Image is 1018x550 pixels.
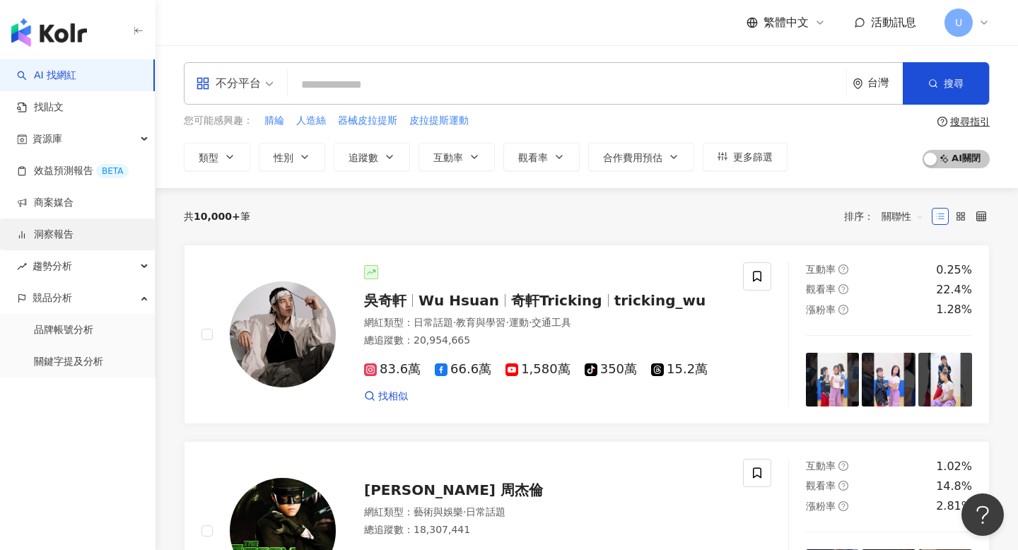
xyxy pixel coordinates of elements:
[196,76,210,90] span: appstore
[414,506,463,517] span: 藝術與娛樂
[466,506,505,517] span: 日常話題
[184,245,990,424] a: KOL Avatar吳奇軒Wu Hsuan奇軒Trickingtricking_wu網紅類型：日常話題·教育與學習·運動·交通工具總追蹤數：20,954,66583.6萬66.6萬1,580萬3...
[456,317,505,328] span: 教育與學習
[867,77,903,89] div: 台灣
[196,72,261,95] div: 不分平台
[34,355,103,369] a: 關鍵字提及分析
[588,143,694,171] button: 合作費用預估
[378,390,408,404] span: 找相似
[184,143,250,171] button: 類型
[518,152,548,163] span: 觀看率
[806,480,836,491] span: 觀看率
[349,152,378,163] span: 追蹤數
[838,264,848,274] span: question-circle
[364,390,408,404] a: 找相似
[882,205,924,228] span: 關聯性
[918,353,972,406] img: post-image
[853,78,863,89] span: environment
[199,152,218,163] span: 類型
[838,501,848,511] span: question-circle
[871,16,916,29] span: 活動訊息
[194,211,240,222] span: 10,000+
[230,281,336,387] img: KOL Avatar
[17,228,74,242] a: 洞察報告
[505,362,571,377] span: 1,580萬
[264,114,284,128] span: 腈綸
[33,282,72,314] span: 競品分析
[936,479,972,494] div: 14.8%
[950,116,990,127] div: 搜尋指引
[936,459,972,474] div: 1.02%
[17,69,76,83] a: searchAI 找網紅
[844,205,932,228] div: 排序：
[505,317,508,328] span: ·
[338,114,397,128] span: 器械皮拉提斯
[334,143,410,171] button: 追蹤數
[614,292,706,309] span: tricking_wu
[936,262,972,278] div: 0.25%
[184,211,250,222] div: 共 筆
[433,152,463,163] span: 互動率
[364,316,726,330] div: 網紅類型 ：
[806,283,836,295] span: 觀看率
[529,317,532,328] span: ·
[419,292,499,309] span: Wu Hsuan
[11,18,87,47] img: logo
[33,123,62,155] span: 資源庫
[435,362,491,377] span: 66.6萬
[503,143,580,171] button: 觀看率
[532,317,571,328] span: 交通工具
[936,498,972,514] div: 2.81%
[274,152,293,163] span: 性別
[17,100,64,115] a: 找貼文
[763,15,809,30] span: 繁體中文
[33,250,72,282] span: 趨勢分析
[17,196,74,210] a: 商案媒合
[806,264,836,275] span: 互動率
[903,62,989,105] button: 搜尋
[364,481,543,498] span: [PERSON_NAME] 周杰倫
[409,114,469,128] span: 皮拉提斯運動
[453,317,456,328] span: ·
[259,143,325,171] button: 性別
[703,143,788,171] button: 更多篩選
[337,113,398,129] button: 器械皮拉提斯
[34,323,93,337] a: 品牌帳號分析
[936,282,972,298] div: 22.4%
[862,353,915,406] img: post-image
[296,113,327,129] button: 人造絲
[364,362,421,377] span: 83.6萬
[955,15,962,30] span: U
[296,114,326,128] span: 人造絲
[944,78,964,89] span: 搜尋
[961,493,1004,536] iframe: Help Scout Beacon - Open
[17,164,129,178] a: 效益預測報告BETA
[17,262,27,271] span: rise
[463,506,466,517] span: ·
[733,151,773,163] span: 更多篩選
[184,114,253,128] span: 您可能感興趣：
[806,460,836,472] span: 互動率
[806,501,836,512] span: 漲粉率
[838,305,848,315] span: question-circle
[419,143,495,171] button: 互動率
[264,113,285,129] button: 腈綸
[511,292,602,309] span: 奇軒Tricking
[364,523,726,537] div: 總追蹤數 ： 18,307,441
[364,505,726,520] div: 網紅類型 ：
[937,117,947,127] span: question-circle
[509,317,529,328] span: 運動
[409,113,469,129] button: 皮拉提斯運動
[838,284,848,294] span: question-circle
[651,362,708,377] span: 15.2萬
[585,362,637,377] span: 350萬
[414,317,453,328] span: 日常話題
[364,292,406,309] span: 吳奇軒
[603,152,662,163] span: 合作費用預估
[838,481,848,491] span: question-circle
[806,304,836,315] span: 漲粉率
[838,461,848,471] span: question-circle
[364,334,726,348] div: 總追蹤數 ： 20,954,665
[806,353,860,406] img: post-image
[936,302,972,317] div: 1.28%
